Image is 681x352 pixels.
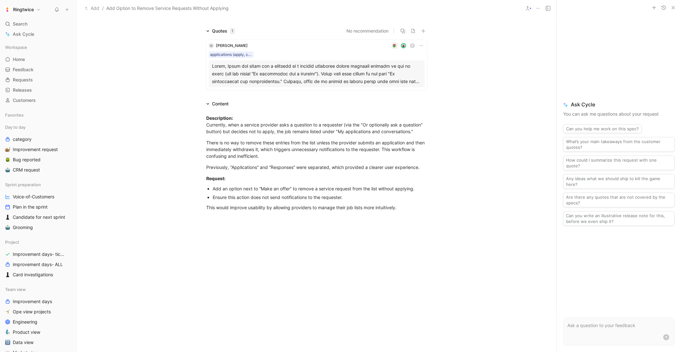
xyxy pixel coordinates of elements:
[206,115,427,135] div: Currently, when a service provider asks a question to a requester (via the "Or optionally ask a q...
[3,122,74,175] div: Day to daycategory🐌Improvement request🪲Bug reported🤖CRM request
[13,214,65,220] span: Candidate for next sprint
[3,297,74,306] a: Improvement days
[5,44,27,50] span: Workspace
[3,65,74,74] a: Feedback
[5,157,10,162] img: 🪲
[13,20,27,28] span: Search
[3,317,74,327] a: Engineering
[216,43,248,48] span: [PERSON_NAME]
[210,51,252,58] div: applications (apply, candidates)
[206,176,225,181] strong: Request:
[563,101,675,108] span: Ask Cycle
[204,100,231,108] div: Content
[3,260,74,269] a: improvement days- ALL
[13,77,33,83] span: Requests
[3,85,74,95] a: Releases
[13,329,40,335] span: Product view
[5,225,10,230] img: 🤖
[5,340,10,345] img: 🔢
[5,309,10,314] img: 🤸
[346,27,389,35] button: No recommendation
[13,204,48,210] span: Plan in the sprint
[3,165,74,175] a: 🤖CRM request
[4,213,11,221] button: ♟️
[563,124,642,133] button: Can you help me work on this spec?
[5,147,10,152] img: 🐌
[3,5,42,14] button: RingtwiceRingtwice
[3,145,74,154] a: 🐌Improvement request
[3,55,74,64] a: Home
[4,271,11,279] button: ♟️
[102,4,104,12] span: /
[212,27,235,35] div: Quotes
[3,134,74,144] a: category
[563,174,675,189] button: Any ideas what we should ship to kill the game here?
[13,97,36,103] span: Customers
[3,223,74,232] a: 🤖Grooming
[13,319,37,325] span: Engineering
[206,204,427,211] div: This would improve usability by allowing providers to manage their job lists more intuitively.
[3,192,74,202] a: Voice-of-Customers
[13,194,54,200] span: Voice-of-Customers
[3,180,74,232] div: Sprint preparationVoice-of-CustomersPlan in the sprint♟️Candidate for next sprint🤖Grooming
[13,261,63,268] span: improvement days- ALL
[212,100,229,108] div: Content
[3,202,74,212] a: Plan in the sprint
[4,156,11,164] button: 🪲
[13,56,25,63] span: Home
[3,285,74,294] div: Team view
[3,327,74,337] a: 🧞‍♂️Product view
[13,66,34,73] span: Feedback
[5,215,10,220] img: ♟️
[4,328,11,336] button: 🧞‍♂️
[13,30,34,38] span: Ask Cycle
[5,239,19,245] span: Project
[3,180,74,189] div: Sprint preparation
[4,166,11,174] button: 🤖
[83,4,101,12] button: Add
[563,193,675,207] button: Are there any quotes that are not covered by the specs?
[13,136,32,142] span: category
[5,167,10,172] img: 🤖
[4,146,11,153] button: 🐌
[3,237,74,247] div: Project
[204,27,238,35] div: Quotes1
[3,307,74,317] a: 🤸Ope view projects
[106,4,229,12] span: Add Option to Remove Service Requests Without Applying
[13,87,32,93] span: Releases
[206,115,233,121] strong: Description:
[3,122,74,132] div: Day to day
[213,194,427,201] div: Ensure this action does not send notifications to the requester.
[13,251,67,257] span: Improvement days- tickets ready
[5,112,24,118] span: Favorites
[3,19,74,29] div: Search
[3,155,74,165] a: 🪲Bug reported
[212,62,421,85] div: Lorem, Ipsum dol sitam con a elitsedd ei t incidid utlaboree dolore magnaali enimadm ve qui no ex...
[13,272,53,278] span: Card investigations
[563,211,675,226] button: Can you write an illustrative release note for this, before we even ship it?
[563,137,675,152] button: What’s your main takeaways from the customer quotes?
[563,156,675,170] button: How could I summarize this request with one quote?
[213,185,427,192] div: Add an option next to “Make an offer” to remove a service request from the list without applying.
[5,181,41,188] span: Sprint preparation
[5,286,26,293] span: Team view
[3,42,74,52] div: Workspace
[13,298,52,305] span: Improvement days
[13,224,33,231] span: Grooming
[5,330,10,335] img: 🧞‍♂️
[3,212,74,222] a: ♟️Candidate for next sprint
[5,124,26,130] span: Day to day
[3,110,74,120] div: Favorites
[206,139,427,159] div: There is no way to remove these entries from the list unless the provider submits an application ...
[3,338,74,347] a: 🔢Data view
[3,29,74,39] a: Ask Cycle
[230,28,235,34] div: 1
[13,309,51,315] span: Ope view projects
[209,43,214,48] div: M
[13,157,41,163] span: Bug reported
[3,249,74,259] a: Improvement days- tickets ready
[4,224,11,231] button: 🤖
[13,146,58,153] span: Improvement request
[4,308,11,316] button: 🤸
[5,272,10,277] img: ♟️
